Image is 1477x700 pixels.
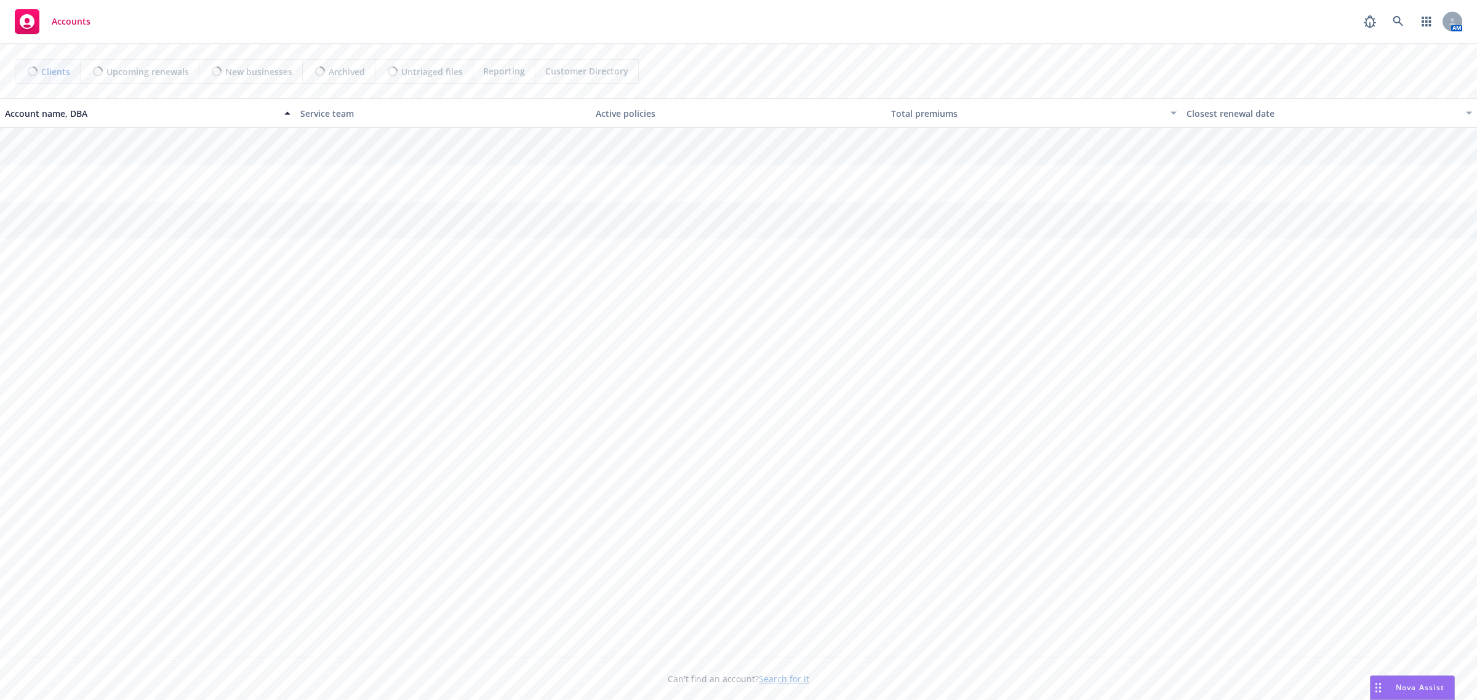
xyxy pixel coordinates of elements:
div: Account name, DBA [5,107,277,120]
div: Total premiums [891,107,1163,120]
a: Search for it [759,673,809,685]
div: Drag to move [1371,676,1386,699]
span: Reporting [483,65,525,78]
a: Search [1386,9,1411,34]
button: Total premiums [886,98,1182,128]
div: Active policies [596,107,881,120]
span: Nova Assist [1396,682,1444,693]
span: Accounts [52,17,90,26]
span: Untriaged files [401,65,463,78]
button: Service team [295,98,591,128]
button: Nova Assist [1370,675,1455,700]
div: Closest renewal date [1187,107,1459,120]
span: Archived [329,65,365,78]
a: Accounts [10,4,95,39]
button: Active policies [591,98,886,128]
span: Clients [41,65,70,78]
span: Can't find an account? [668,672,809,685]
span: Customer Directory [545,65,628,78]
span: Upcoming renewals [106,65,189,78]
a: Report a Bug [1358,9,1382,34]
span: New businesses [225,65,292,78]
div: Service team [300,107,586,120]
a: Switch app [1414,9,1439,34]
button: Closest renewal date [1182,98,1477,128]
